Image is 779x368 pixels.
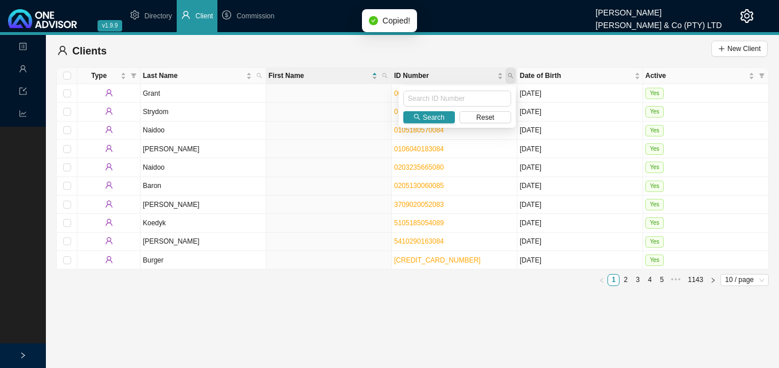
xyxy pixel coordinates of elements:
input: Search ID Number [403,91,511,107]
span: filter [759,73,765,79]
li: 1 [607,274,620,286]
span: Yes [645,106,664,118]
td: [PERSON_NAME] [141,140,266,158]
span: user [105,200,113,208]
span: user [105,163,113,171]
td: Strydom [141,103,266,121]
a: 0203235665080 [394,163,444,171]
a: 0103076167081 [394,108,444,116]
li: 1143 [684,274,707,286]
td: Grant [141,84,266,103]
div: Page Size [720,274,769,286]
span: user [105,237,113,245]
td: [DATE] [517,233,643,251]
a: 1 [608,275,619,285]
span: Reset [476,112,494,123]
td: Koedyk [141,214,266,232]
li: 2 [620,274,632,286]
td: [DATE] [517,122,643,140]
a: 4 [644,275,655,285]
li: 3 [632,274,644,286]
span: import [19,83,27,103]
button: Search [403,111,455,123]
span: user [105,256,113,264]
a: 1143 [684,275,707,285]
span: Yes [645,125,664,136]
span: New Client [727,43,761,54]
span: Directory [145,12,172,20]
a: 0106040183084 [394,145,444,153]
span: user [105,144,113,152]
span: filter [128,68,139,84]
th: Type [77,68,141,84]
td: Baron [141,177,266,195]
span: First Name [268,70,369,81]
li: Next 5 Pages [668,274,684,286]
a: 3709020052083 [394,201,444,209]
span: profile [19,38,27,58]
a: 5 [656,275,667,285]
td: [DATE] [517,140,643,158]
span: Yes [645,143,664,155]
button: right [707,274,719,286]
span: user [105,89,113,97]
th: Date of Birth [517,68,643,84]
span: user [19,60,27,80]
a: 0205130060085 [394,182,444,190]
span: user [181,10,190,19]
span: search [414,113,420,120]
a: [CREDIT_CARD_NUMBER] [394,256,481,264]
a: 2 [620,275,631,285]
span: user [105,218,113,226]
span: Type [80,70,118,81]
span: line-chart [19,105,27,125]
span: Clients [72,45,107,57]
span: Yes [645,162,664,173]
span: dollar [222,10,231,19]
span: Commission [236,12,274,20]
span: Yes [645,181,664,192]
span: search [254,68,264,84]
li: Next Page [707,274,719,286]
li: Previous Page [595,274,607,286]
td: [DATE] [517,251,643,269]
a: 5105185054089 [394,219,444,227]
td: [DATE] [517,195,643,214]
li: 4 [644,274,656,286]
td: Naidoo [141,158,266,177]
td: [PERSON_NAME] [141,233,266,251]
span: Client [196,12,213,20]
th: Active [643,68,769,84]
span: setting [740,9,754,23]
span: search [382,73,388,79]
td: Naidoo [141,122,266,140]
span: v1.9.9 [98,20,122,32]
td: Burger [141,251,266,269]
button: left [595,274,607,286]
span: search [508,73,513,79]
span: Yes [645,236,664,248]
img: 2df55531c6924b55f21c4cf5d4484680-logo-light.svg [8,9,77,28]
span: user [57,45,68,56]
span: Search [423,112,445,123]
td: [DATE] [517,158,643,177]
span: right [710,277,716,283]
td: [PERSON_NAME] [141,195,266,214]
th: Last Name [141,68,266,84]
td: [DATE] [517,177,643,195]
div: [PERSON_NAME] & Co (PTY) LTD [595,15,722,28]
span: 10 / page [725,275,764,285]
span: search [505,68,516,84]
a: 3 [632,275,643,285]
span: user [105,126,113,134]
td: [DATE] [517,103,643,121]
span: Yes [645,217,664,229]
button: Reset [459,111,511,123]
a: 5410290163084 [394,237,444,245]
span: filter [131,73,137,79]
span: search [380,68,390,84]
span: Date of Birth [520,70,632,81]
span: Yes [645,199,664,210]
span: Yes [645,255,664,266]
span: Copied! [383,14,410,27]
